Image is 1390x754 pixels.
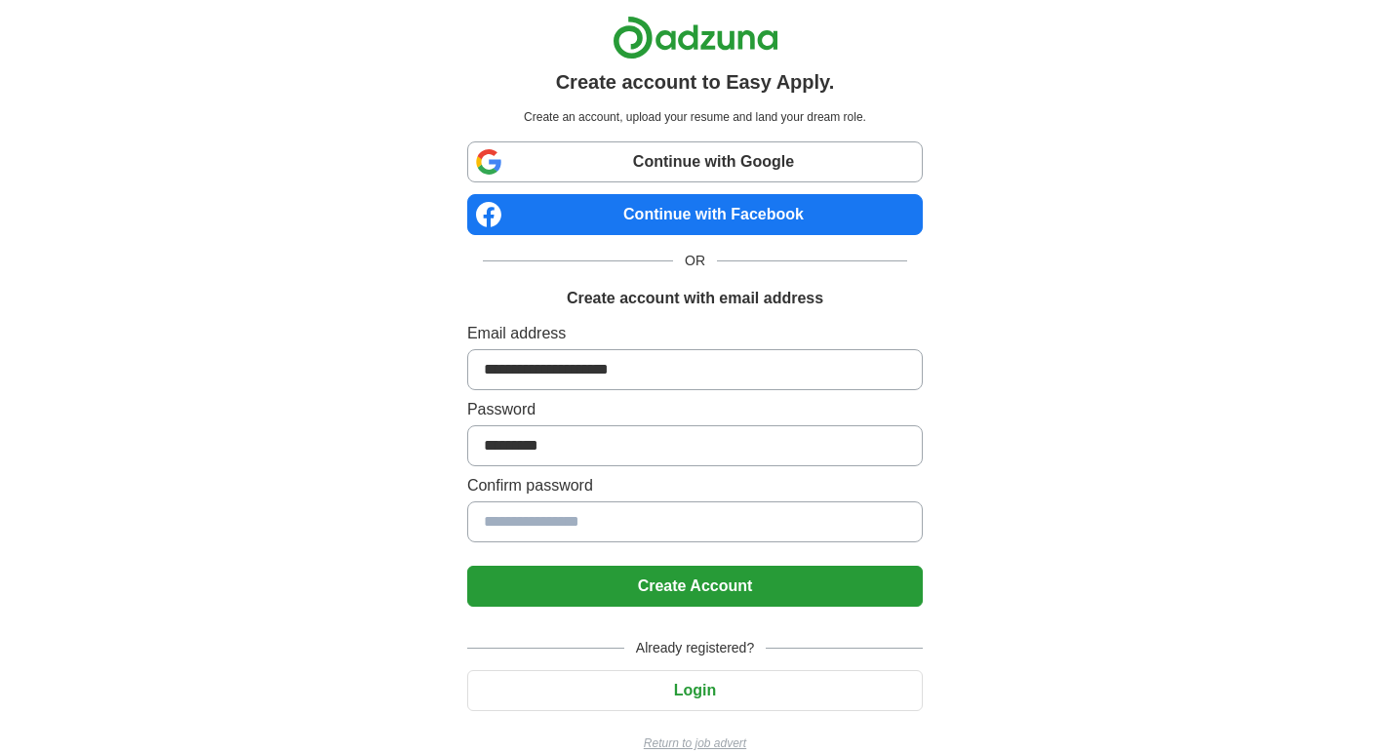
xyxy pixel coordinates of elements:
span: Already registered? [624,638,766,658]
h1: Create account with email address [567,287,823,310]
p: Create an account, upload your resume and land your dream role. [471,108,919,126]
a: Continue with Facebook [467,194,923,235]
label: Email address [467,322,923,345]
label: Password [467,398,923,421]
label: Confirm password [467,474,923,497]
a: Return to job advert [467,734,923,752]
a: Continue with Google [467,141,923,182]
img: Adzuna logo [613,16,778,60]
span: OR [673,251,717,271]
a: Login [467,682,923,698]
h1: Create account to Easy Apply. [556,67,835,97]
button: Login [467,670,923,711]
button: Create Account [467,566,923,607]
